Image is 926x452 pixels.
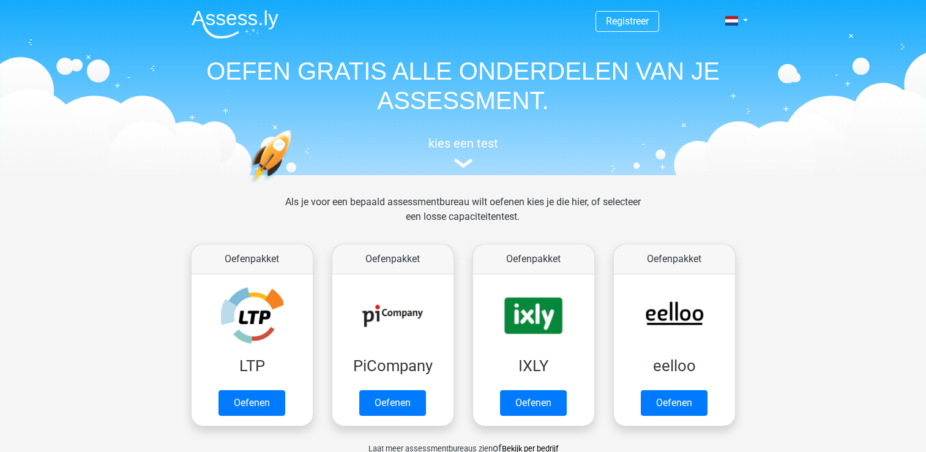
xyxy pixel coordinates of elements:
[275,195,651,239] div: Als je voor een bepaald assessmentbureau wilt oefenen kies je die hier, of selecteer een losse ca...
[218,390,285,416] a: Oefenen
[249,130,339,241] img: oefenen
[500,390,567,416] a: Oefenen
[182,136,745,151] h5: kies een test
[359,390,426,416] a: Oefenen
[182,56,745,115] h1: OEFEN GRATIS ALLE ONDERDELEN VAN JE ASSESSMENT.
[641,390,708,416] a: Oefenen
[606,15,649,27] a: Registreer
[192,10,278,39] img: Assessly
[454,159,472,168] img: assessment
[182,136,745,168] a: kies een test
